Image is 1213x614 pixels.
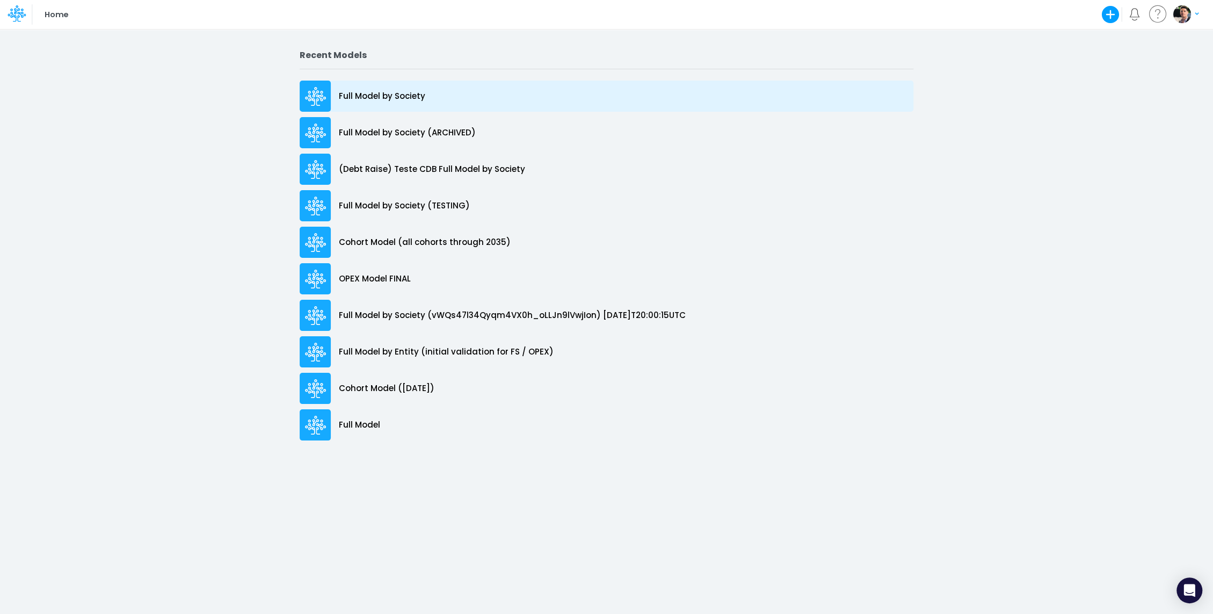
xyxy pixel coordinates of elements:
p: Home [45,9,68,20]
p: Full Model by Society (TESTING) [339,200,470,212]
a: Full Model [300,407,913,443]
div: Open Intercom Messenger [1176,577,1202,603]
a: Cohort Model ([DATE]) [300,370,913,407]
p: Full Model by Society [339,90,425,103]
p: Full Model by Society (ARCHIVED) [339,127,476,139]
p: OPEX Model FINAL [339,273,411,285]
a: OPEX Model FINAL [300,261,913,297]
a: Full Model by Society (vWQs47l34Qyqm4VX0h_oLLJn9lVwjIon) [DATE]T20:00:15UTC [300,297,913,334]
p: (Debt Raise) Teste CDB Full Model by Society [339,163,525,176]
a: Full Model by Society (ARCHIVED) [300,114,913,151]
h2: Recent Models [300,50,913,60]
p: Cohort Model ([DATE]) [339,382,434,395]
p: Full Model by Entity (initial validation for FS / OPEX) [339,346,554,358]
p: Cohort Model (all cohorts through 2035) [339,236,511,249]
a: Cohort Model (all cohorts through 2035) [300,224,913,261]
a: Full Model by Entity (initial validation for FS / OPEX) [300,334,913,370]
a: Full Model by Society (TESTING) [300,187,913,224]
a: Full Model by Society [300,78,913,114]
a: Notifications [1128,8,1141,20]
p: Full Model by Society (vWQs47l34Qyqm4VX0h_oLLJn9lVwjIon) [DATE]T20:00:15UTC [339,309,686,322]
a: (Debt Raise) Teste CDB Full Model by Society [300,151,913,187]
p: Full Model [339,419,380,431]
